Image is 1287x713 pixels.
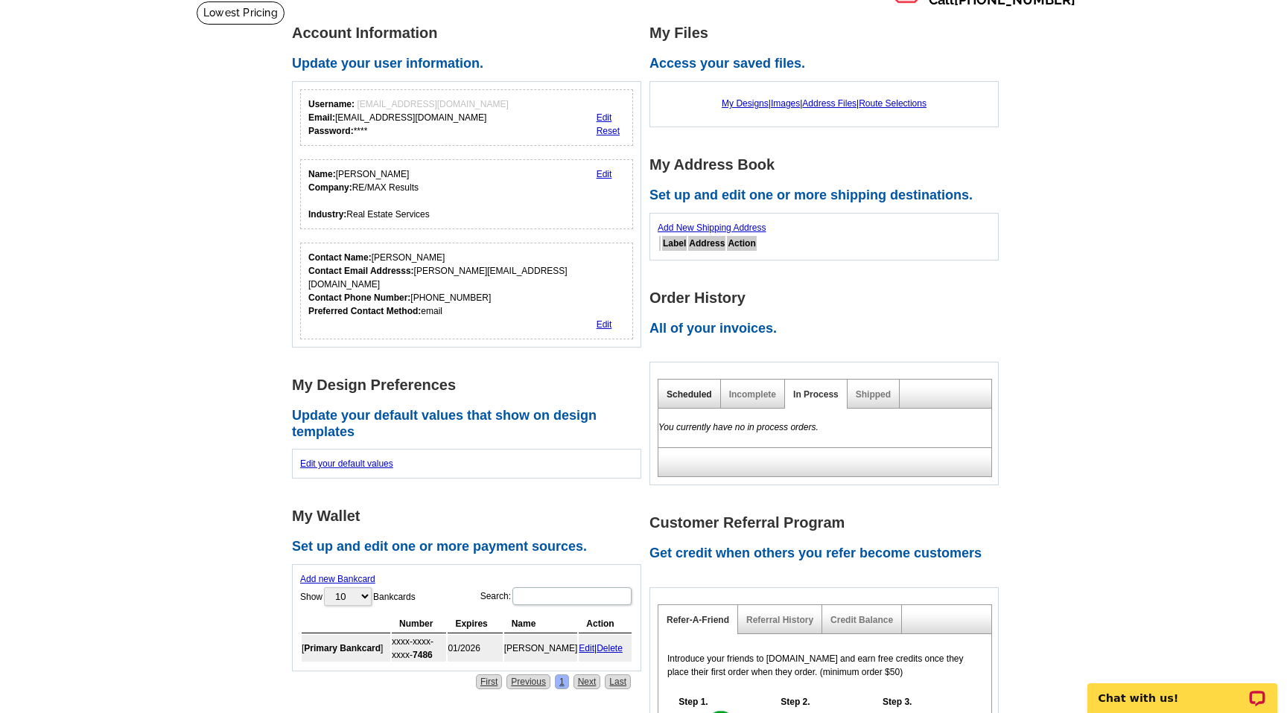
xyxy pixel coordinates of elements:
[579,615,632,633] th: Action
[597,169,612,179] a: Edit
[649,25,1007,41] h1: My Files
[597,643,623,653] a: Delete
[688,236,725,251] th: Address
[308,292,410,303] strong: Contact Phone Number:
[859,98,927,109] a: Route Selections
[300,458,393,469] a: Edit your default values
[504,615,578,633] th: Name
[308,99,355,109] strong: Username:
[292,539,649,555] h2: Set up and edit one or more payment sources.
[308,126,354,136] strong: Password:
[357,99,508,109] span: [EMAIL_ADDRESS][DOMAIN_NAME]
[605,674,631,689] a: Last
[649,188,1007,204] h2: Set up and edit one or more shipping destinations.
[448,635,502,662] td: 01/2026
[324,587,372,606] select: ShowBankcards
[308,252,372,263] strong: Contact Name:
[802,98,857,109] a: Address Files
[292,25,649,41] h1: Account Information
[308,167,430,221] div: [PERSON_NAME] RE/MAX Results Real Estate Services
[300,159,633,229] div: Your personal details.
[555,674,569,689] a: 1
[793,389,839,400] a: In Process
[597,112,612,123] a: Edit
[856,389,891,400] a: Shipped
[649,515,1007,531] h1: Customer Referral Program
[506,674,550,689] a: Previous
[649,157,1007,173] h1: My Address Book
[773,695,818,709] h5: Step 2.
[658,223,766,233] a: Add New Shipping Address
[308,266,414,276] strong: Contact Email Addresss:
[512,587,632,605] input: Search:
[300,243,633,339] div: Who should we contact regarding order issues?
[476,674,502,689] a: First
[292,56,649,72] h2: Update your user information.
[662,236,687,251] th: Label
[308,182,352,193] strong: Company:
[658,422,819,432] em: You currently have no in process orders.
[292,508,649,524] h1: My Wallet
[300,89,633,146] div: Your login information.
[308,112,335,123] strong: Email:
[671,695,716,709] h5: Step 1.
[649,56,1007,72] h2: Access your saved files.
[308,306,421,316] strong: Preferred Contact Method:
[308,169,336,179] strong: Name:
[573,674,601,689] a: Next
[304,643,381,653] b: Primary Bankcard
[667,652,982,679] p: Introduce your friends to [DOMAIN_NAME] and earn free credits once they place their first order w...
[771,98,800,109] a: Images
[392,635,446,662] td: xxxx-xxxx-xxxx-
[292,377,649,393] h1: My Design Preferences
[746,615,813,625] a: Referral History
[658,89,991,118] div: | | |
[480,586,633,607] label: Search:
[300,574,375,584] a: Add new Bankcard
[579,635,632,662] td: |
[597,126,620,136] a: Reset
[597,319,612,330] a: Edit
[649,546,1007,562] h2: Get credit when others you refer become customers
[1078,666,1287,713] iframe: LiveChat chat widget
[308,97,509,138] div: [EMAIL_ADDRESS][DOMAIN_NAME] ****
[649,321,1007,337] h2: All of your invoices.
[830,615,893,625] a: Credit Balance
[727,236,756,251] th: Action
[413,650,433,660] strong: 7486
[649,290,1007,306] h1: Order History
[722,98,769,109] a: My Designs
[729,389,776,400] a: Incomplete
[504,635,578,662] td: [PERSON_NAME]
[667,389,712,400] a: Scheduled
[579,643,594,653] a: Edit
[667,615,729,625] a: Refer-A-Friend
[392,615,446,633] th: Number
[308,251,625,318] div: [PERSON_NAME] [PERSON_NAME][EMAIL_ADDRESS][DOMAIN_NAME] [PHONE_NUMBER] email
[302,635,390,662] td: [ ]
[308,209,346,220] strong: Industry:
[300,586,416,607] label: Show Bankcards
[875,695,920,709] h5: Step 3.
[448,615,502,633] th: Expires
[292,408,649,440] h2: Update your default values that show on design templates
